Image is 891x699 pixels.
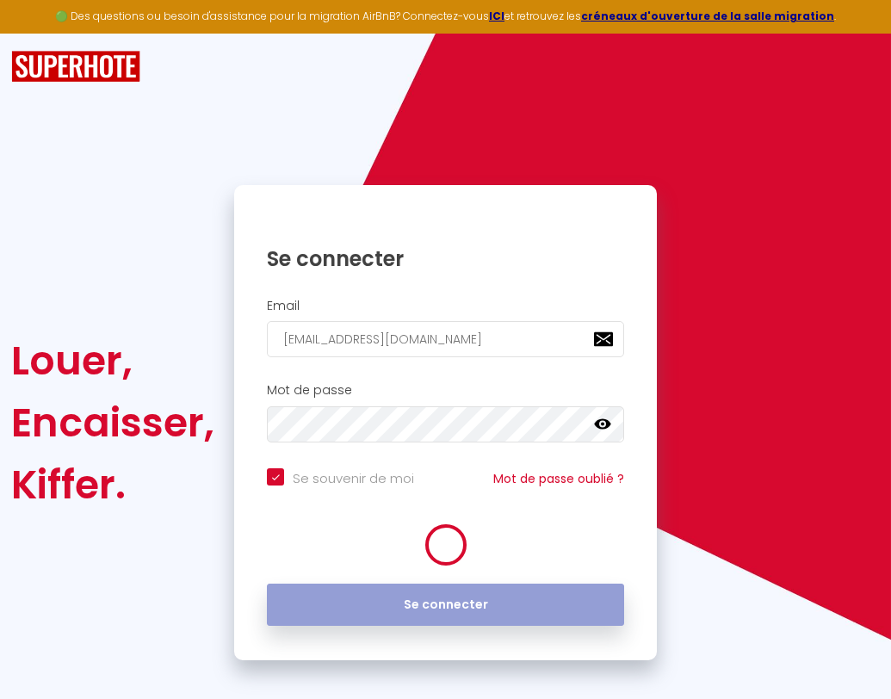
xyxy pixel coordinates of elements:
div: Kiffer. [11,454,214,516]
a: créneaux d'ouverture de la salle migration [581,9,834,23]
button: Ouvrir le widget de chat LiveChat [14,7,65,59]
a: Mot de passe oublié ? [493,470,624,487]
img: SuperHote logo [11,51,140,83]
input: Ton Email [267,321,624,357]
div: Encaisser, [11,392,214,454]
h2: Email [267,299,624,313]
button: Se connecter [267,584,624,627]
h1: Se connecter [267,245,624,272]
div: Louer, [11,330,214,392]
h2: Mot de passe [267,383,624,398]
a: ICI [489,9,504,23]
